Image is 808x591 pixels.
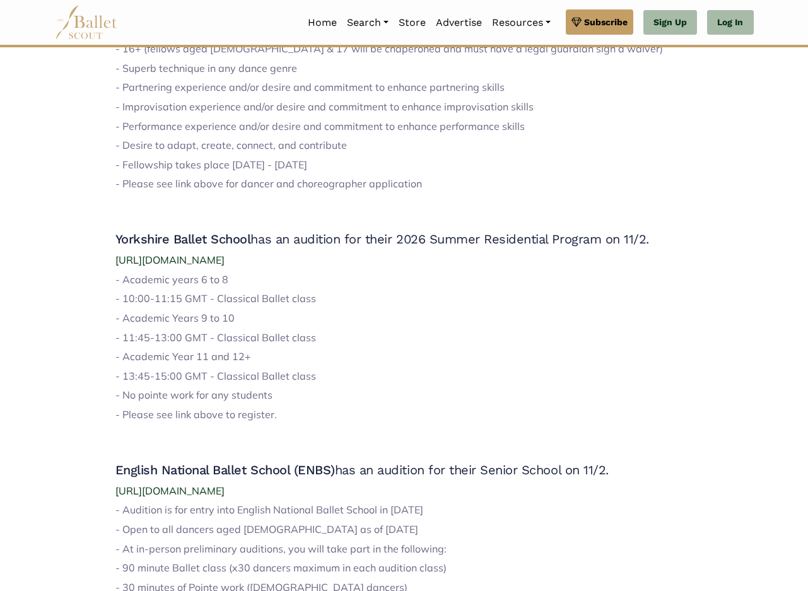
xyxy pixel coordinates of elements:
[115,254,225,266] a: [URL][DOMAIN_NAME]
[115,292,316,305] span: - 10:00-11:15 GMT - Classical Ballet class
[115,503,423,516] span: - Audition is for entry into English National Ballet School in [DATE]
[115,231,693,247] h4: Yorkshire Ballet School
[115,177,422,190] span: - Please see link above for dancer and choreographer application
[707,10,753,35] a: Log In
[115,42,663,55] span: - 16+ (fellows aged [DEMOGRAPHIC_DATA] & 17 will be chaperoned and must have a legal guardian sig...
[115,139,347,151] span: - Desire to adapt, create, connect, and contribute
[115,389,272,401] span: - No pointe work for any students
[115,81,505,93] span: - Partnering experience and/or desire and commitment to enhance partnering skills
[335,462,609,477] span: has an audition for their Senior School on 11/2.
[584,15,628,29] span: Subscribe
[303,9,342,36] a: Home
[115,484,225,497] a: [URL][DOMAIN_NAME]
[487,9,556,36] a: Resources
[115,561,447,574] span: - 90 minute Ballet class (x30 dancers maximum in each audition class)
[571,15,582,29] img: gem.svg
[115,523,418,535] span: - Open to all dancers aged [DEMOGRAPHIC_DATA] as of [DATE]
[643,10,697,35] a: Sign Up
[115,408,277,421] span: - Please see link above to register.
[431,9,487,36] a: Advertise
[115,462,693,478] h4: English National Ballet School (ENBS)
[115,312,235,324] span: - Academic Years 9 to 10
[115,158,307,171] span: - Fellowship takes place [DATE] - [DATE]
[115,331,316,344] span: - 11:45-13:00 GMT - Classical Ballet class
[394,9,431,36] a: Store
[115,370,316,382] span: - 13:45-15:00 GMT - Classical Ballet class
[115,120,525,132] span: - Performance experience and/or desire and commitment to enhance performance skills
[342,9,394,36] a: Search
[115,350,251,363] span: - Academic Year 11 and 12+
[115,62,297,74] span: - Superb technique in any dance genre
[115,542,447,555] span: - At in-person preliminary auditions, you will take part in the following:
[115,100,534,113] span: - Improvisation experience and/or desire and commitment to enhance improvisation skills
[250,231,648,247] span: has an audition for their 2026 Summer Residential Program on 11/2.
[566,9,633,35] a: Subscribe
[115,273,228,286] span: - Academic years 6 to 8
